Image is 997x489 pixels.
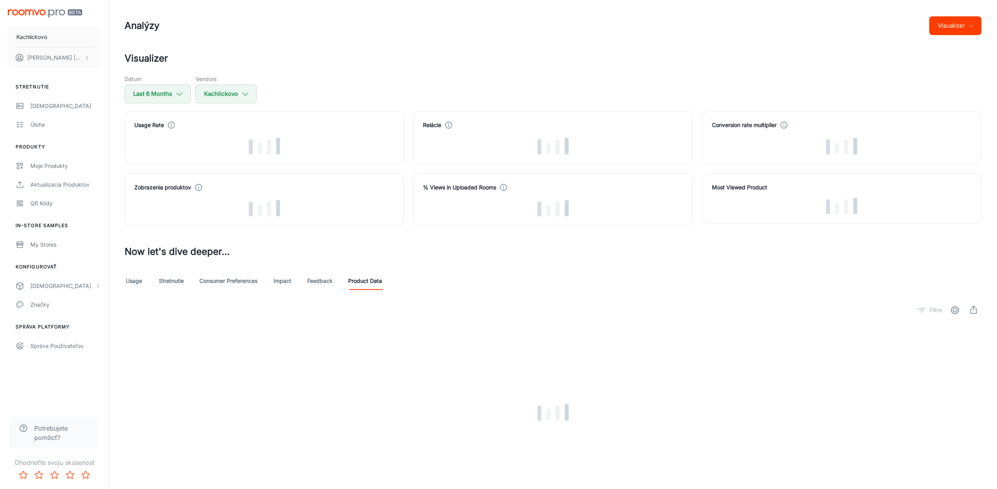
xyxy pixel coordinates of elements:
[8,9,82,18] img: Roomvo PRO Beta
[537,200,569,217] img: Loading
[826,138,857,154] img: Loading
[30,180,101,189] div: Aktualizácia produktov
[199,271,257,290] a: Consumer Preferences
[30,282,95,290] div: [DEMOGRAPHIC_DATA]
[125,85,191,103] button: Last 6 Months
[31,467,47,483] button: Rate 2 star
[30,300,101,309] div: Značky
[929,16,981,35] button: Visualizer
[826,198,857,214] img: Loading
[159,271,184,290] a: Stretnutie
[34,424,90,442] span: Potrebujete pomôcť?
[134,121,164,129] h4: Usage Rate
[537,404,569,420] img: Loading
[125,245,981,259] h3: Now let's dive deeper...
[30,120,101,129] div: Úloha
[16,467,31,483] button: Rate 1 star
[62,467,78,483] button: Rate 4 star
[134,183,191,192] h4: Zobrazenia produktov
[196,85,257,103] button: Kachlickovo
[537,138,569,154] img: Loading
[78,467,93,483] button: Rate 5 star
[47,467,62,483] button: Rate 3 star
[249,200,280,217] img: Loading
[307,271,333,290] a: Feedback
[27,53,82,62] p: [PERSON_NAME] [PERSON_NAME]
[273,271,292,290] a: Impact
[125,75,191,83] h5: Dátum
[196,75,257,83] h5: Vendors
[712,183,972,192] h4: Most Viewed Product
[30,102,101,110] div: [DEMOGRAPHIC_DATA]
[8,48,101,68] button: [PERSON_NAME] [PERSON_NAME]
[16,33,47,41] p: Kachlickovo
[30,342,101,350] div: Správa používateľov
[966,302,981,318] button: export
[348,271,382,290] a: Product Data
[125,271,143,290] a: Usage
[8,27,101,47] button: Kachlickovo
[249,138,280,154] img: Loading
[423,183,496,192] h4: % Views in Uploaded Rooms
[966,302,981,318] span: Exportovať CSV
[423,121,441,129] h4: Relácie
[30,240,101,249] div: My Stores
[125,51,981,65] h2: Visualizer
[30,199,101,208] div: QR kódy
[947,302,963,318] button: settings
[125,19,159,33] h1: Analýzy
[712,121,777,129] h4: Conversion rate multiplier
[30,162,101,170] div: Moje produkty
[6,458,102,467] p: Ohodnoťte svoju skúsenosť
